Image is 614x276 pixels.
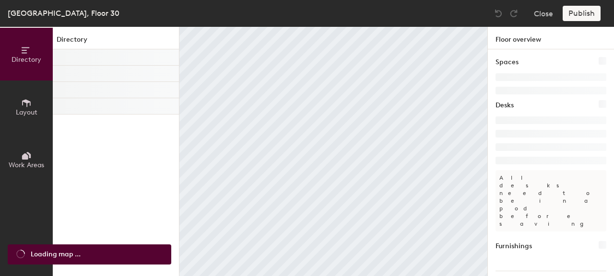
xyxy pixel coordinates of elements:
[31,249,81,260] span: Loading map ...
[9,161,44,169] span: Work Areas
[494,9,503,18] img: Undo
[496,57,519,68] h1: Spaces
[534,6,553,21] button: Close
[12,56,41,64] span: Directory
[509,9,519,18] img: Redo
[496,170,606,231] p: All desks need to be in a pod before saving
[179,27,487,276] canvas: Map
[488,27,614,49] h1: Floor overview
[8,7,119,19] div: [GEOGRAPHIC_DATA], Floor 30
[53,34,179,49] h1: Directory
[496,100,514,111] h1: Desks
[16,108,37,116] span: Layout
[496,241,532,252] h1: Furnishings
